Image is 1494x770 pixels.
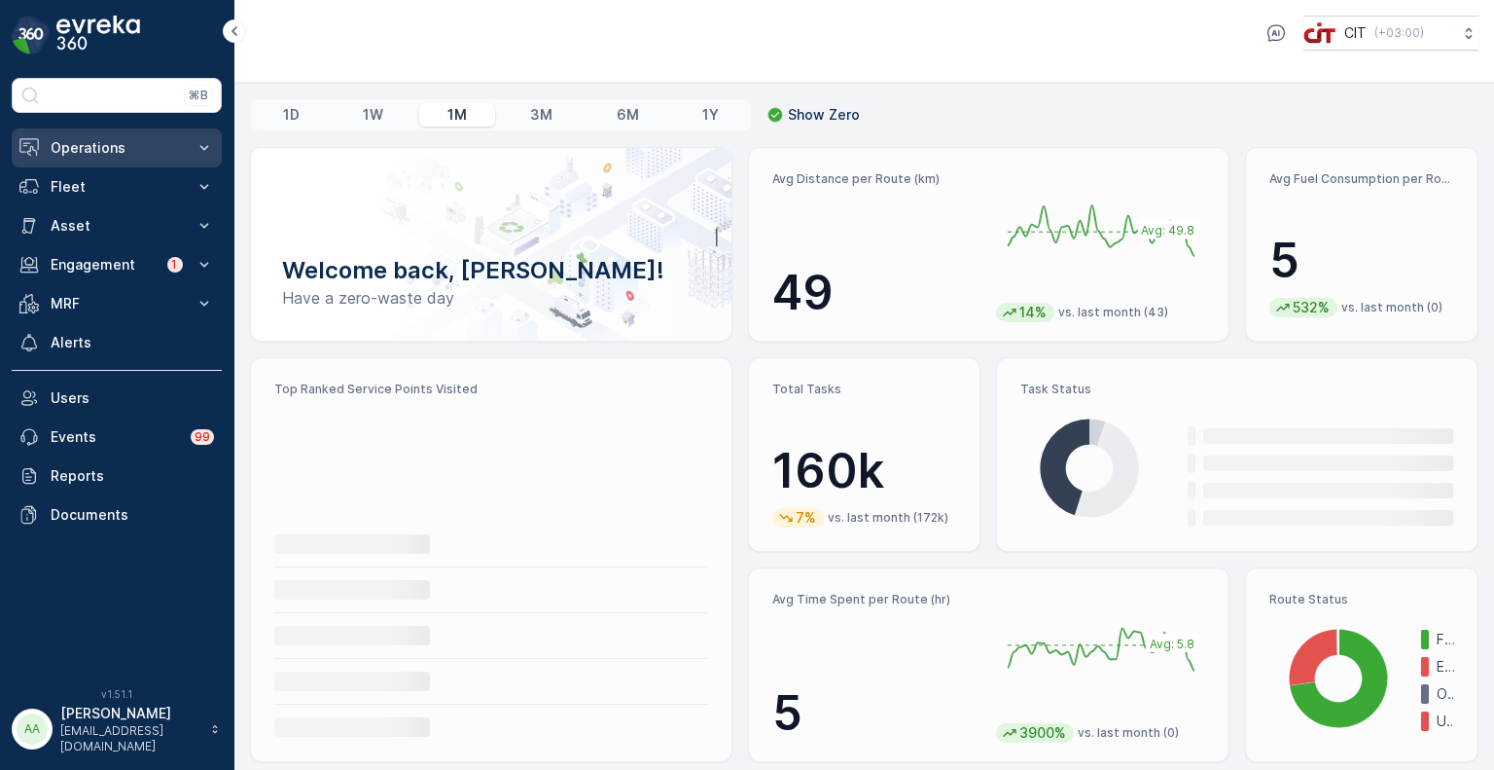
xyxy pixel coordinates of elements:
button: Fleet [12,167,222,206]
p: Operations [51,138,183,158]
p: vs. last month (0) [1078,725,1179,741]
p: Task Status [1020,382,1454,397]
p: 5 [1269,232,1454,290]
p: 1Y [702,105,719,125]
p: Undispatched [1437,712,1454,731]
p: Users [51,388,214,408]
p: 99 [195,429,210,445]
img: cit-logo_pOk6rL0.png [1303,22,1336,44]
p: 6M [617,105,639,125]
p: Route Status [1269,592,1454,607]
p: Welcome back, [PERSON_NAME]! [282,255,700,286]
p: Avg Fuel Consumption per Route (lt) [1269,171,1454,187]
a: Documents [12,495,222,534]
p: 1M [447,105,467,125]
img: logo_dark-DEwI_e13.png [56,16,140,55]
span: v 1.51.1 [12,688,222,700]
p: 1W [363,105,383,125]
button: AA[PERSON_NAME][EMAIL_ADDRESS][DOMAIN_NAME] [12,704,222,754]
p: 532% [1291,298,1332,317]
button: Engagement1 [12,245,222,284]
p: 49 [772,264,981,322]
p: Show Zero [788,105,860,125]
p: Finished [1437,630,1454,649]
p: Events [51,427,179,447]
p: 1 [171,257,179,273]
p: Reports [51,466,214,486]
div: AA [17,714,48,745]
p: Documents [51,505,214,525]
p: Total Tasks [772,382,957,397]
p: ( +03:00 ) [1374,25,1424,41]
a: Alerts [12,323,222,362]
p: 3900% [1017,723,1068,743]
p: [PERSON_NAME] [60,704,200,723]
p: Avg Distance per Route (km) [772,171,981,187]
p: 1D [283,105,300,125]
p: Offline [1437,684,1454,704]
p: Have a zero-waste day [282,286,700,310]
p: [EMAIL_ADDRESS][DOMAIN_NAME] [60,723,200,754]
p: ⌘B [189,88,208,103]
button: Operations [12,128,222,167]
button: CIT(+03:00) [1303,16,1478,51]
p: Top Ranked Service Points Visited [274,382,708,397]
p: Engagement [51,255,156,275]
p: 7% [794,508,818,528]
p: Expired [1437,657,1454,677]
p: MRF [51,294,183,313]
p: 3M [530,105,552,125]
p: vs. last month (0) [1341,300,1442,315]
p: Fleet [51,177,183,197]
p: vs. last month (172k) [828,510,948,526]
p: 5 [772,684,981,743]
p: Alerts [51,333,214,352]
p: Asset [51,216,183,236]
a: Events99 [12,418,222,457]
button: MRF [12,284,222,323]
button: Asset [12,206,222,245]
p: CIT [1344,23,1367,43]
a: Reports [12,457,222,495]
p: vs. last month (43) [1058,305,1168,320]
img: logo [12,16,51,55]
p: 160k [772,442,957,500]
p: Avg Time Spent per Route (hr) [772,592,981,607]
p: 14% [1017,303,1049,322]
a: Users [12,379,222,418]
